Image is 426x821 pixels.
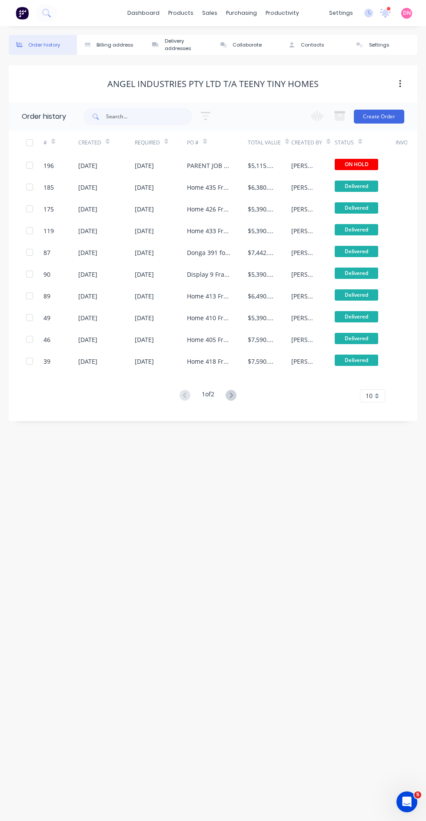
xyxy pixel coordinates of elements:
[97,41,133,49] div: Billing address
[22,111,66,122] div: Order history
[78,335,97,344] div: [DATE]
[43,161,54,170] div: 196
[248,292,274,301] div: $6,490.00
[187,139,199,147] div: PO #
[291,292,317,301] div: [PERSON_NAME]
[43,248,50,257] div: 87
[291,226,317,235] div: [PERSON_NAME]
[78,357,97,366] div: [DATE]
[78,292,97,301] div: [DATE]
[135,248,154,257] div: [DATE]
[248,270,274,279] div: $5,390.00
[248,248,274,257] div: $7,442.60
[78,313,97,322] div: [DATE]
[43,183,54,192] div: 185
[16,7,29,20] img: Factory
[78,270,97,279] div: [DATE]
[291,313,317,322] div: [PERSON_NAME]
[335,224,378,235] span: Delivered
[78,131,135,154] div: Created
[291,161,317,170] div: [PERSON_NAME]
[369,41,389,49] div: Settings
[349,35,417,55] button: Settings
[187,183,230,192] div: Home 435 Framing
[135,270,154,279] div: [DATE]
[187,292,230,301] div: Home 413 Framing
[335,202,378,213] span: Delivered
[43,313,50,322] div: 49
[291,335,317,344] div: [PERSON_NAME]
[248,313,274,322] div: $5,390.00
[78,183,97,192] div: [DATE]
[335,333,378,344] span: Delivered
[291,270,317,279] div: [PERSON_NAME]
[135,357,154,366] div: [DATE]
[354,110,404,124] button: Create Order
[43,226,54,235] div: 119
[187,204,230,214] div: Home 426 Framing
[135,183,154,192] div: [DATE]
[291,357,317,366] div: [PERSON_NAME]
[396,791,417,812] iframe: Intercom live chat
[248,204,274,214] div: $5,390.00
[233,41,262,49] div: Collaborate
[198,7,222,20] div: sales
[135,292,154,301] div: [DATE]
[187,313,230,322] div: Home 410 Framing
[248,161,274,170] div: $5,115.00
[77,35,145,55] button: Billing address
[187,161,230,170] div: PARENT JOB 196 Home 441 Framing
[202,389,214,402] div: 1 of 2
[248,357,274,366] div: $7,590.00
[301,41,324,49] div: Contacts
[78,226,97,235] div: [DATE]
[187,248,230,257] div: Donga 391 for [PERSON_NAME] & [PERSON_NAME]
[78,204,97,214] div: [DATE]
[135,313,154,322] div: [DATE]
[291,204,317,214] div: [PERSON_NAME]
[248,183,274,192] div: $6,380.00
[325,7,357,20] div: settings
[78,161,97,170] div: [DATE]
[107,79,319,89] div: Angel Industries Pty Ltd t/a Teeny Tiny Homes
[281,35,349,55] button: Contacts
[248,139,281,147] div: Total Value
[335,181,378,191] span: Delivered
[135,131,187,154] div: Required
[335,355,378,365] span: Delivered
[135,139,160,147] div: Required
[43,204,54,214] div: 175
[165,37,209,52] div: Delivery addresses
[335,246,378,257] span: Delivered
[335,268,378,278] span: Delivered
[213,35,281,55] button: Collaborate
[43,131,78,154] div: #
[43,357,50,366] div: 39
[248,335,274,344] div: $7,590.00
[145,35,213,55] button: Delivery addresses
[291,139,322,147] div: Created By
[135,204,154,214] div: [DATE]
[135,226,154,235] div: [DATE]
[403,9,411,17] span: DN
[43,335,50,344] div: 46
[248,226,274,235] div: $5,390.00
[291,183,317,192] div: [PERSON_NAME]
[187,357,230,366] div: Home 418 Framing
[335,139,354,147] div: Status
[28,41,60,49] div: Order history
[187,226,230,235] div: Home 433 Framing
[43,270,50,279] div: 90
[261,7,303,20] div: productivity
[164,7,198,20] div: products
[187,270,230,279] div: Display 9 Framing
[335,289,378,300] span: Delivered
[291,131,335,154] div: Created By
[43,292,50,301] div: 89
[366,391,373,400] span: 10
[135,335,154,344] div: [DATE]
[335,311,378,322] span: Delivered
[43,139,47,147] div: #
[248,131,291,154] div: Total Value
[335,159,378,170] span: ON HOLD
